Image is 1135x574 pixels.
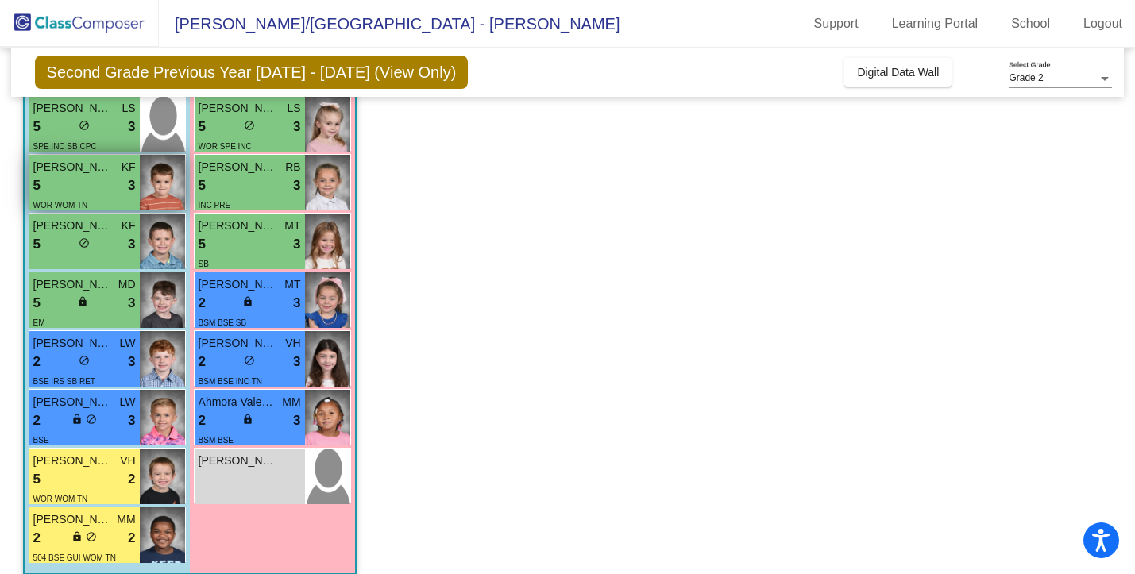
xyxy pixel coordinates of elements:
span: BSM BSE [199,436,234,445]
span: 5 [33,234,41,255]
span: 3 [293,175,300,196]
span: do_not_disturb_alt [79,237,90,248]
span: [PERSON_NAME] [199,218,278,234]
span: WOR SPE INC [199,142,252,151]
span: 3 [293,117,300,137]
span: lock [77,296,88,307]
span: [PERSON_NAME] [33,276,113,293]
span: 5 [199,175,206,196]
span: 3 [128,352,135,372]
span: [PERSON_NAME] [199,453,278,469]
span: LS [287,100,300,117]
span: BSE IRS SB RET [33,377,95,386]
span: MM [282,394,300,410]
span: do_not_disturb_alt [86,531,97,542]
span: [PERSON_NAME] [33,511,113,528]
span: MT [284,218,300,234]
span: do_not_disturb_alt [244,120,255,131]
span: SPE INC SB CPC [33,142,97,151]
span: 5 [33,175,41,196]
span: BSM BSE SB [199,318,247,327]
span: KF [122,218,136,234]
span: 2 [199,352,206,372]
span: BSE [33,436,49,445]
span: KF [122,159,136,175]
span: Second Grade Previous Year [DATE] - [DATE] (View Only) [35,56,469,89]
span: MD [118,276,136,293]
span: 3 [128,293,135,314]
span: Grade 2 [1009,72,1043,83]
span: [PERSON_NAME] [33,218,113,234]
span: 3 [293,352,300,372]
span: 3 [128,410,135,431]
span: 3 [293,410,300,431]
span: Ahmora Valentine [199,394,278,410]
span: 5 [199,117,206,137]
span: LW [120,335,136,352]
span: do_not_disturb_alt [79,120,90,131]
span: 2 [128,469,135,490]
a: Learning Portal [879,11,991,37]
span: 504 BSE GUI WOM TN [33,553,116,562]
span: lock [71,531,83,542]
span: 2 [128,528,135,549]
span: 5 [33,293,41,314]
a: Logout [1071,11,1135,37]
span: 5 [33,469,41,490]
span: SB [199,260,209,268]
span: 3 [128,117,135,137]
span: do_not_disturb_alt [244,355,255,366]
span: 2 [199,410,206,431]
span: LW [120,394,136,410]
span: lock [242,414,253,425]
span: WOR WOM TN [33,495,88,503]
span: 5 [33,117,41,137]
span: do_not_disturb_alt [79,355,90,366]
span: [PERSON_NAME] [33,159,113,175]
span: 2 [199,293,206,314]
span: LS [122,100,135,117]
span: do_not_disturb_alt [86,414,97,425]
span: [PERSON_NAME] [33,453,113,469]
span: 2 [33,528,41,549]
span: lock [242,296,253,307]
a: School [998,11,1063,37]
span: VH [120,453,135,469]
span: [PERSON_NAME] [33,335,113,352]
span: [PERSON_NAME] [199,100,278,117]
span: [PERSON_NAME] [199,159,278,175]
span: 3 [128,175,135,196]
button: Digital Data Wall [844,58,952,87]
span: WOR WOM TN [33,201,88,210]
span: Digital Data Wall [857,66,939,79]
span: [PERSON_NAME] [199,335,278,352]
span: BSM BSE INC TN [199,377,262,386]
span: 2 [33,352,41,372]
span: VH [285,335,300,352]
span: [PERSON_NAME]/[GEOGRAPHIC_DATA] - [PERSON_NAME] [159,11,620,37]
span: RB [285,159,300,175]
a: Support [801,11,871,37]
span: 3 [293,293,300,314]
span: MM [117,511,135,528]
span: 3 [128,234,135,255]
span: EM [33,318,45,327]
span: MT [284,276,300,293]
span: [PERSON_NAME] [33,394,113,410]
span: [PERSON_NAME] [199,276,278,293]
span: 3 [293,234,300,255]
span: 5 [199,234,206,255]
span: 2 [33,410,41,431]
span: lock [71,414,83,425]
span: INC PRE [199,201,231,210]
span: [PERSON_NAME] [33,100,113,117]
